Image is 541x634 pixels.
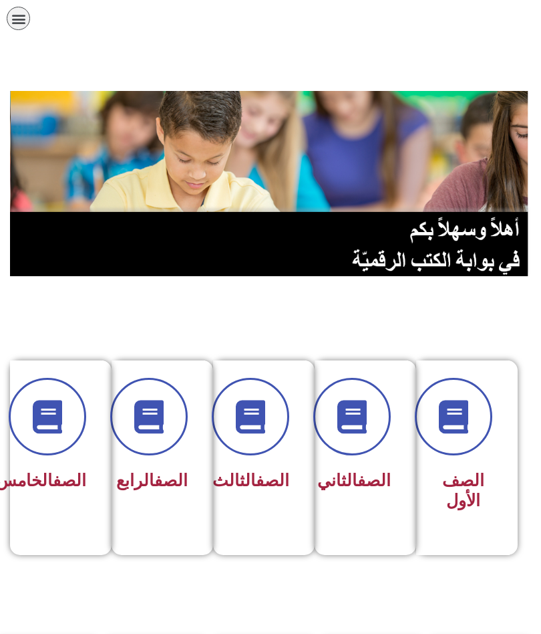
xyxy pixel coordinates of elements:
span: الثالث [212,471,289,490]
div: כפתור פתיחת תפריט [7,7,30,30]
span: الصف الأول [442,471,484,510]
span: الرابع [116,471,188,490]
a: الصف [154,471,188,490]
a: الصف [53,471,86,490]
a: الصف [256,471,289,490]
span: الثاني [317,471,391,490]
a: الصف [357,471,391,490]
